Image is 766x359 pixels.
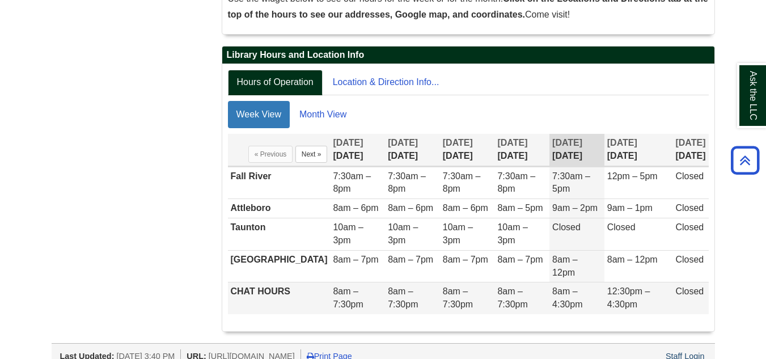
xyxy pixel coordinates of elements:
span: 8am – 6pm [333,203,378,213]
span: Closed [675,286,704,296]
h2: Library Hours and Location Info [222,47,714,64]
span: 8am – 12pm [607,255,658,264]
span: 8am – 4:30pm [552,286,582,309]
td: Fall River [228,167,331,199]
span: 7:30am – 5pm [552,171,590,194]
th: [DATE] [494,134,549,166]
th: [DATE] [440,134,495,166]
a: Back to Top [727,153,763,168]
span: 8am – 7pm [333,255,378,264]
span: 12:30pm – 4:30pm [607,286,650,309]
a: Week View [228,101,290,128]
span: 8am – 5pm [497,203,543,213]
span: 8am – 6pm [388,203,433,213]
td: Attleboro [228,199,331,218]
span: 8am – 7pm [443,255,488,264]
span: Closed [607,222,636,232]
span: Closed [675,255,704,264]
td: Taunton [228,218,331,251]
span: 10am – 3pm [333,222,363,245]
button: « Previous [248,146,293,163]
th: [DATE] [604,134,673,166]
span: [DATE] [552,138,582,147]
th: [DATE] [549,134,604,166]
th: [DATE] [672,134,708,166]
span: Closed [675,222,704,232]
span: 10am – 3pm [388,222,418,245]
span: Closed [675,171,704,181]
span: [DATE] [497,138,527,147]
a: Hours of Operation [228,70,323,95]
span: 9am – 1pm [607,203,653,213]
span: 7:30am – 8pm [497,171,535,194]
span: 7:30am – 8pm [388,171,426,194]
span: 8am – 7:30pm [388,286,418,309]
span: 10am – 3pm [497,222,527,245]
span: 8am – 6pm [443,203,488,213]
button: Next » [295,146,328,163]
span: [DATE] [333,138,363,147]
td: [GEOGRAPHIC_DATA] [228,250,331,282]
span: 7:30am – 8pm [333,171,371,194]
span: Closed [675,203,704,213]
span: 8am – 12pm [552,255,577,277]
span: 12pm – 5pm [607,171,658,181]
span: 7:30am – 8pm [443,171,481,194]
th: [DATE] [330,134,385,166]
span: 8am – 7pm [388,255,433,264]
th: [DATE] [385,134,440,166]
span: [DATE] [607,138,637,147]
span: 8am – 7:30pm [333,286,363,309]
span: 8am – 7pm [497,255,543,264]
a: Month View [291,101,355,128]
a: Location & Direction Info... [324,70,448,95]
span: 8am – 7:30pm [497,286,527,309]
span: 8am – 7:30pm [443,286,473,309]
span: Closed [552,222,581,232]
span: 10am – 3pm [443,222,473,245]
span: [DATE] [443,138,473,147]
td: CHAT HOURS [228,282,331,314]
span: [DATE] [388,138,418,147]
span: [DATE] [675,138,705,147]
span: 9am – 2pm [552,203,598,213]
